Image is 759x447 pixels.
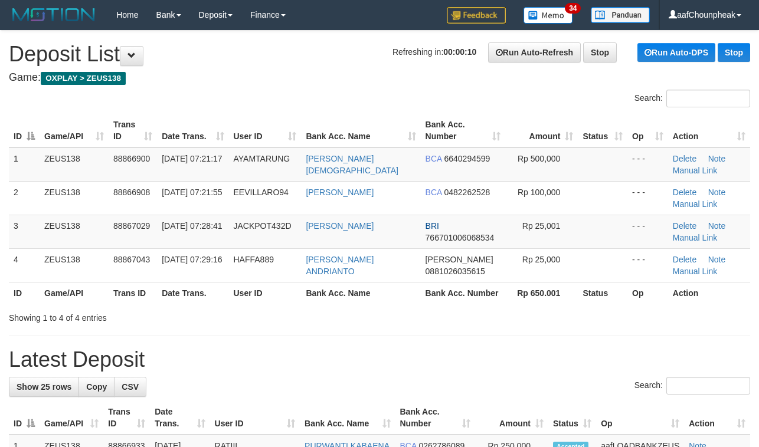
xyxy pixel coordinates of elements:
[9,215,40,248] td: 3
[524,7,573,24] img: Button%20Memo.svg
[162,154,222,163] span: [DATE] 07:21:17
[40,401,103,435] th: Game/API: activate to sort column ascending
[673,154,696,163] a: Delete
[668,282,750,304] th: Action
[113,255,150,264] span: 88867043
[627,114,668,147] th: Op: activate to sort column ascending
[426,255,493,264] span: [PERSON_NAME]
[9,348,750,372] h1: Latest Deposit
[40,248,109,282] td: ZEUS138
[522,255,561,264] span: Rp 25,000
[162,255,222,264] span: [DATE] 07:29:16
[78,377,114,397] a: Copy
[40,215,109,248] td: ZEUS138
[9,42,750,66] h1: Deposit List
[229,282,302,304] th: User ID
[426,233,495,242] span: Copy 766701006068534 to clipboard
[627,248,668,282] td: - - -
[673,199,718,209] a: Manual Link
[9,181,40,215] td: 2
[9,147,40,182] td: 1
[668,114,750,147] th: Action: activate to sort column ascending
[113,154,150,163] span: 88866900
[634,377,750,395] label: Search:
[113,221,150,231] span: 88867029
[234,154,290,163] span: AYAMTARUNG
[475,401,548,435] th: Amount: activate to sort column ascending
[708,221,726,231] a: Note
[426,221,439,231] span: BRI
[9,248,40,282] td: 4
[444,188,490,197] span: Copy 0482262528 to clipboard
[392,47,476,57] span: Refreshing in:
[684,401,750,435] th: Action: activate to sort column ascending
[234,255,274,264] span: HAFFA889
[426,188,442,197] span: BCA
[40,114,109,147] th: Game/API: activate to sort column ascending
[666,90,750,107] input: Search:
[40,181,109,215] td: ZEUS138
[673,233,718,242] a: Manual Link
[637,43,715,62] a: Run Auto-DPS
[306,221,374,231] a: [PERSON_NAME]
[421,114,506,147] th: Bank Acc. Number: activate to sort column ascending
[114,377,146,397] a: CSV
[708,255,726,264] a: Note
[426,154,442,163] span: BCA
[40,282,109,304] th: Game/API
[157,114,228,147] th: Date Trans.: activate to sort column ascending
[505,114,578,147] th: Amount: activate to sort column ascending
[9,114,40,147] th: ID: activate to sort column descending
[488,42,581,63] a: Run Auto-Refresh
[9,377,79,397] a: Show 25 rows
[565,3,581,14] span: 34
[109,114,157,147] th: Trans ID: activate to sort column ascending
[447,7,506,24] img: Feedback.jpg
[162,188,222,197] span: [DATE] 07:21:55
[718,43,750,62] a: Stop
[306,255,374,276] a: [PERSON_NAME] ANDRIANTO
[666,377,750,395] input: Search:
[627,215,668,248] td: - - -
[162,221,222,231] span: [DATE] 07:28:41
[306,188,374,197] a: [PERSON_NAME]
[395,401,476,435] th: Bank Acc. Number: activate to sort column ascending
[210,401,300,435] th: User ID: activate to sort column ascending
[9,401,40,435] th: ID: activate to sort column descending
[86,382,107,392] span: Copy
[41,72,126,85] span: OXPLAY > ZEUS138
[109,282,157,304] th: Trans ID
[578,282,627,304] th: Status
[673,221,696,231] a: Delete
[9,6,99,24] img: MOTION_logo.png
[306,154,398,175] a: [PERSON_NAME][DEMOGRAPHIC_DATA]
[583,42,617,63] a: Stop
[301,282,420,304] th: Bank Acc. Name
[229,114,302,147] th: User ID: activate to sort column ascending
[17,382,71,392] span: Show 25 rows
[673,188,696,197] a: Delete
[40,147,109,182] td: ZEUS138
[103,401,150,435] th: Trans ID: activate to sort column ascending
[9,282,40,304] th: ID
[518,188,560,197] span: Rp 100,000
[300,401,395,435] th: Bank Acc. Name: activate to sort column ascending
[634,90,750,107] label: Search:
[627,282,668,304] th: Op
[9,307,307,324] div: Showing 1 to 4 of 4 entries
[522,221,561,231] span: Rp 25,001
[505,282,578,304] th: Rp 650.001
[518,154,560,163] span: Rp 500,000
[122,382,139,392] span: CSV
[548,401,596,435] th: Status: activate to sort column ascending
[444,154,490,163] span: Copy 6640294599 to clipboard
[443,47,476,57] strong: 00:00:10
[113,188,150,197] span: 88866908
[627,147,668,182] td: - - -
[157,282,228,304] th: Date Trans.
[673,166,718,175] a: Manual Link
[708,188,726,197] a: Note
[578,114,627,147] th: Status: activate to sort column ascending
[426,267,485,276] span: Copy 0881026035615 to clipboard
[301,114,420,147] th: Bank Acc. Name: activate to sort column ascending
